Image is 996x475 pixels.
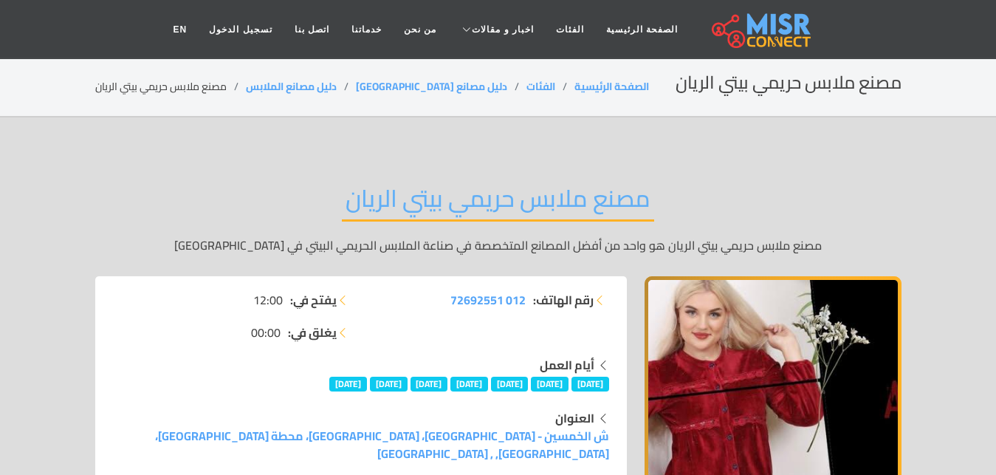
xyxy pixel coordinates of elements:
a: اخبار و مقالات [447,16,545,44]
span: [DATE] [571,377,609,392]
span: [DATE] [411,377,448,392]
span: اخبار و مقالات [472,23,534,36]
span: [DATE] [450,377,488,392]
a: دليل مصانع الملابس [246,77,337,96]
a: EN [162,16,199,44]
p: مصنع ملابس حريمي بيتي الريان هو واحد من أفضل المصانع المتخصصة في صناعة الملابس الحريمي البيتي في ... [95,236,901,254]
strong: أيام العمل [540,354,594,376]
a: 012 72692551 [450,291,526,309]
a: الفئات [545,16,595,44]
li: مصنع ملابس حريمي بيتي الريان [95,79,246,95]
strong: العنوان [555,407,594,429]
span: 012 72692551 [450,289,526,311]
a: تسجيل الدخول [198,16,283,44]
h2: مصنع ملابس حريمي بيتي الريان [342,184,654,222]
a: الصفحة الرئيسية [595,16,689,44]
span: 12:00 [253,291,283,309]
a: دليل مصانع [GEOGRAPHIC_DATA] [356,77,507,96]
a: من نحن [393,16,447,44]
span: 00:00 [251,324,281,341]
a: اتصل بنا [284,16,340,44]
span: [DATE] [531,377,569,392]
span: [DATE] [491,377,529,392]
strong: يغلق في: [288,324,337,341]
a: الفئات [526,77,555,96]
img: main.misr_connect [712,11,811,48]
strong: رقم الهاتف: [533,291,594,309]
h2: مصنع ملابس حريمي بيتي الريان [676,72,901,94]
a: ش الخمسين - [GEOGRAPHIC_DATA]، [GEOGRAPHIC_DATA]، محطة [GEOGRAPHIC_DATA]، [GEOGRAPHIC_DATA], , [G... [155,425,609,465]
strong: يفتح في: [290,291,337,309]
span: [DATE] [370,377,408,392]
a: خدماتنا [340,16,393,44]
a: الصفحة الرئيسية [574,77,649,96]
span: [DATE] [329,377,367,392]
